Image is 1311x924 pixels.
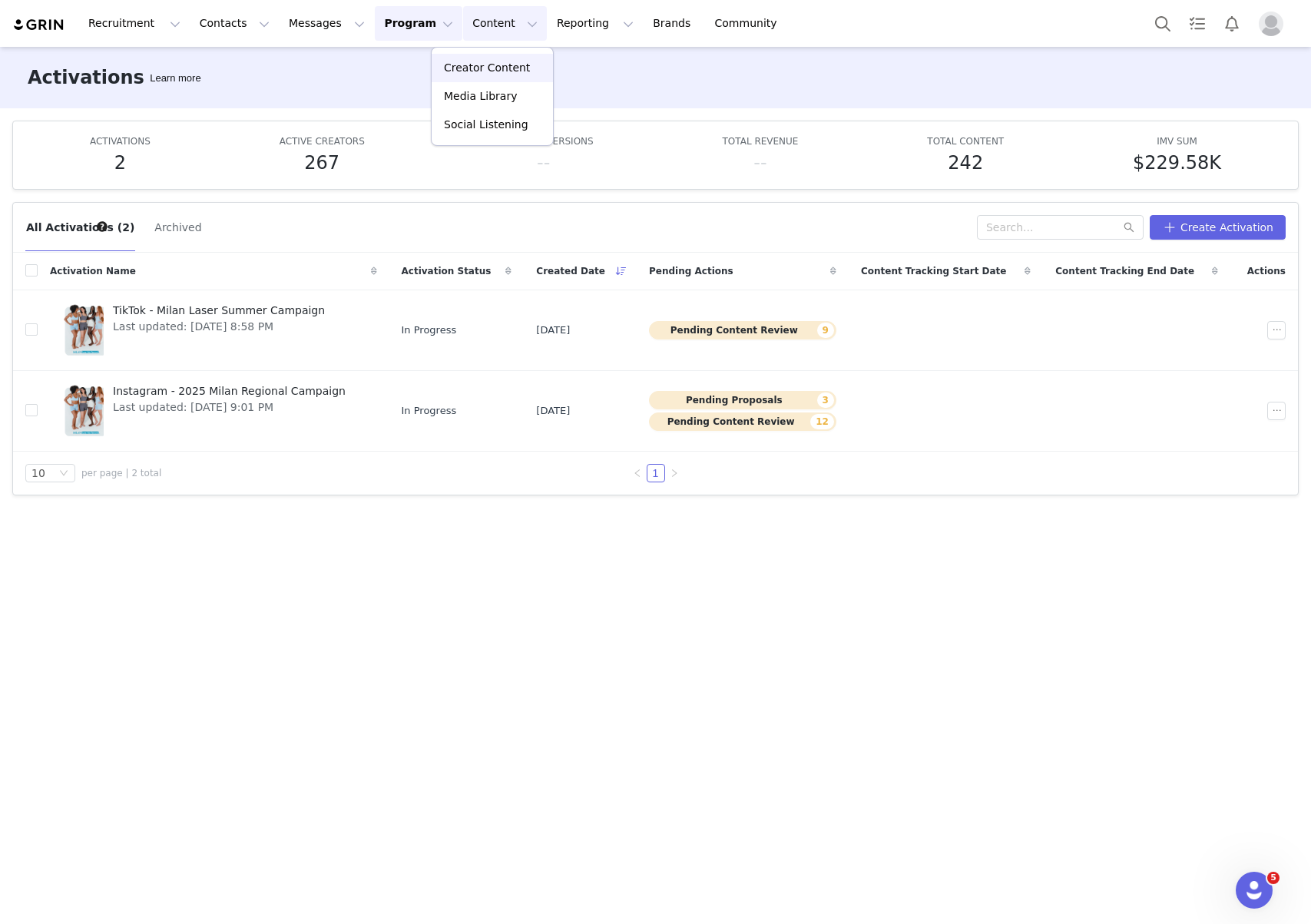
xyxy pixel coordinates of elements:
div: Tooltip anchor [95,220,109,233]
p: Creator Content [444,60,530,76]
button: Recruitment [79,6,190,41]
span: Activation Status [402,264,492,278]
span: TOTAL CONVERSIONS [494,136,594,147]
h5: 242 [948,149,983,177]
span: Content Tracking Start Date [861,264,1007,278]
div: Actions [1230,255,1298,287]
span: Pending Actions [649,264,733,278]
span: ACTIVE CREATORS [280,136,365,147]
span: TOTAL CONTENT [927,136,1004,147]
span: Content Tracking End Date [1055,264,1194,278]
a: TikTok - Milan Laser Summer CampaignLast updated: [DATE] 8:58 PM [50,300,377,361]
button: Pending Content Review12 [649,412,836,431]
img: grin logo [12,18,66,32]
span: 5 [1267,872,1280,884]
h5: -- [753,149,766,177]
span: per page | 2 total [81,466,161,480]
li: 1 [647,464,665,482]
input: Search... [977,215,1144,240]
button: Messages [280,6,374,41]
h5: 267 [304,149,339,177]
h3: Activations [28,64,144,91]
a: Community [706,6,793,41]
span: In Progress [402,323,457,338]
div: Tooltip anchor [147,71,204,86]
i: icon: right [670,469,679,478]
span: TikTok - Milan Laser Summer Campaign [113,303,325,319]
i: icon: left [633,469,642,478]
li: Previous Page [628,464,647,482]
button: Archived [154,215,202,240]
span: Instagram - 2025 Milan Regional Campaign [113,383,346,399]
button: Contacts [190,6,279,41]
div: 10 [31,465,45,482]
i: icon: down [59,469,68,479]
span: Last updated: [DATE] 9:01 PM [113,399,346,416]
i: icon: search [1124,222,1134,233]
button: Pending Content Review9 [649,321,836,339]
h5: $229.58K [1133,149,1221,177]
span: TOTAL REVENUE [723,136,799,147]
button: Program [375,6,462,41]
button: Pending Proposals3 [649,391,836,409]
li: Next Page [665,464,684,482]
button: All Activations (2) [25,215,135,240]
button: Reporting [548,6,643,41]
span: Created Date [536,264,605,278]
span: ACTIVATIONS [90,136,151,147]
img: placeholder-profile.jpg [1259,12,1283,36]
button: Search [1146,6,1180,41]
a: 1 [647,465,664,482]
span: [DATE] [536,323,570,338]
p: Social Listening [444,117,528,133]
span: Last updated: [DATE] 8:58 PM [113,319,325,335]
h5: -- [537,149,550,177]
a: Brands [644,6,704,41]
button: Create Activation [1150,215,1286,240]
span: Activation Name [50,264,136,278]
h5: 2 [114,149,126,177]
span: IMV SUM [1157,136,1197,147]
button: Notifications [1215,6,1249,41]
button: Profile [1250,12,1299,36]
button: Content [463,6,547,41]
span: In Progress [402,403,457,419]
a: Tasks [1180,6,1214,41]
p: Media Library [444,88,517,104]
span: [DATE] [536,403,570,419]
iframe: Intercom live chat [1236,872,1273,909]
a: Instagram - 2025 Milan Regional CampaignLast updated: [DATE] 9:01 PM [50,380,377,442]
